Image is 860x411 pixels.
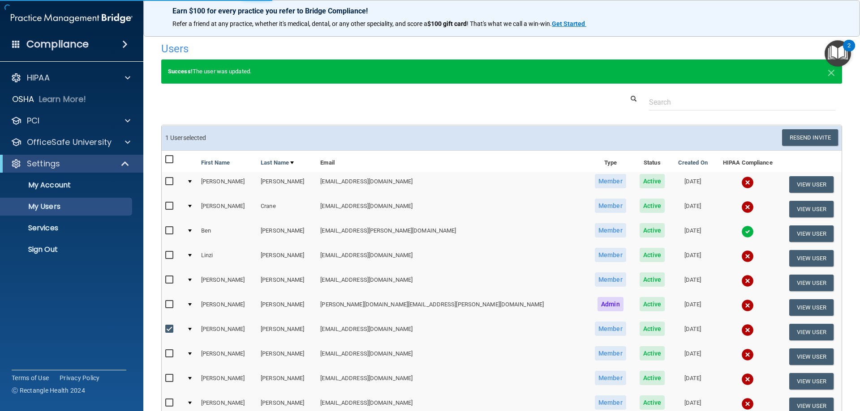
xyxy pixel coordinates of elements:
p: OfficeSafe University [27,137,112,148]
p: My Account [6,181,128,190]
span: Member [595,199,626,213]
td: [PERSON_NAME] [257,221,317,246]
a: Terms of Use [12,373,49,382]
span: Active [640,395,665,410]
td: [DATE] [671,197,714,221]
a: First Name [201,157,230,168]
button: View User [789,275,834,291]
img: tick.e7d51cea.svg [741,225,754,238]
td: [PERSON_NAME] [198,344,257,369]
p: Settings [27,158,60,169]
img: cross.ca9f0e7f.svg [741,176,754,189]
span: Member [595,223,626,237]
td: [PERSON_NAME] [257,246,317,271]
button: Close [827,66,835,77]
h4: Compliance [26,38,89,51]
span: ! That's what we call a win-win. [467,20,552,27]
h4: Users [161,43,553,55]
span: × [827,63,835,81]
td: [DATE] [671,295,714,320]
button: View User [789,299,834,316]
span: Member [595,174,626,188]
div: The user was updated. [161,59,842,84]
span: Member [595,322,626,336]
td: [PERSON_NAME] [257,320,317,344]
span: Member [595,371,626,385]
button: View User [789,225,834,242]
p: Earn $100 for every practice you refer to Bridge Compliance! [172,7,831,15]
a: Settings [11,158,130,169]
td: [DATE] [671,344,714,369]
button: View User [789,201,834,217]
strong: Success! [168,68,193,75]
span: Member [595,395,626,410]
img: cross.ca9f0e7f.svg [741,250,754,263]
strong: $100 gift card [427,20,467,27]
button: View User [789,348,834,365]
p: Learn More! [39,94,86,105]
span: Member [595,346,626,360]
a: HIPAA [11,72,130,83]
th: Status [633,151,671,172]
a: Privacy Policy [60,373,100,382]
img: cross.ca9f0e7f.svg [741,348,754,361]
td: [PERSON_NAME] [198,172,257,197]
button: Open Resource Center, 2 new notifications [825,40,851,67]
button: View User [789,373,834,390]
span: Ⓒ Rectangle Health 2024 [12,386,85,395]
td: Crane [257,197,317,221]
td: [DATE] [671,221,714,246]
img: cross.ca9f0e7f.svg [741,373,754,386]
button: Resend Invite [782,129,838,146]
span: Member [595,272,626,287]
th: HIPAA Compliance [714,151,781,172]
span: Active [640,346,665,360]
img: cross.ca9f0e7f.svg [741,201,754,213]
td: [PERSON_NAME] [257,271,317,295]
img: PMB logo [11,9,133,27]
input: Search [649,94,835,110]
td: [PERSON_NAME] [198,271,257,295]
span: Active [640,272,665,287]
a: Created On [678,157,708,168]
img: cross.ca9f0e7f.svg [741,324,754,336]
td: [EMAIL_ADDRESS][DOMAIN_NAME] [317,320,588,344]
p: OSHA [12,94,34,105]
p: Sign Out [6,245,128,254]
strong: Get Started [552,20,585,27]
td: [PERSON_NAME][DOMAIN_NAME][EMAIL_ADDRESS][PERSON_NAME][DOMAIN_NAME] [317,295,588,320]
td: [EMAIL_ADDRESS][DOMAIN_NAME] [317,369,588,394]
span: Member [595,248,626,262]
td: [PERSON_NAME] [198,197,257,221]
td: [EMAIL_ADDRESS][DOMAIN_NAME] [317,344,588,369]
p: HIPAA [27,72,50,83]
th: Type [588,151,633,172]
td: Ben [198,221,257,246]
td: [EMAIL_ADDRESS][DOMAIN_NAME] [317,246,588,271]
td: Linzi [198,246,257,271]
td: [PERSON_NAME] [198,295,257,320]
span: Active [640,174,665,188]
a: Last Name [261,157,294,168]
td: [EMAIL_ADDRESS][DOMAIN_NAME] [317,172,588,197]
span: Active [640,371,665,385]
a: Get Started [552,20,586,27]
td: [PERSON_NAME] [257,344,317,369]
img: cross.ca9f0e7f.svg [741,299,754,312]
button: View User [789,324,834,340]
td: [PERSON_NAME] [257,295,317,320]
td: [EMAIL_ADDRESS][DOMAIN_NAME] [317,271,588,295]
span: Active [640,223,665,237]
button: View User [789,250,834,267]
th: Email [317,151,588,172]
td: [PERSON_NAME] [198,369,257,394]
td: [PERSON_NAME] [257,369,317,394]
td: [DATE] [671,246,714,271]
a: PCI [11,115,130,126]
span: Admin [598,297,623,311]
span: Active [640,199,665,213]
a: OfficeSafe University [11,137,130,148]
span: Refer a friend at any practice, whether it's medical, dental, or any other speciality, and score a [172,20,427,27]
p: My Users [6,202,128,211]
td: [EMAIL_ADDRESS][DOMAIN_NAME] [317,197,588,221]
